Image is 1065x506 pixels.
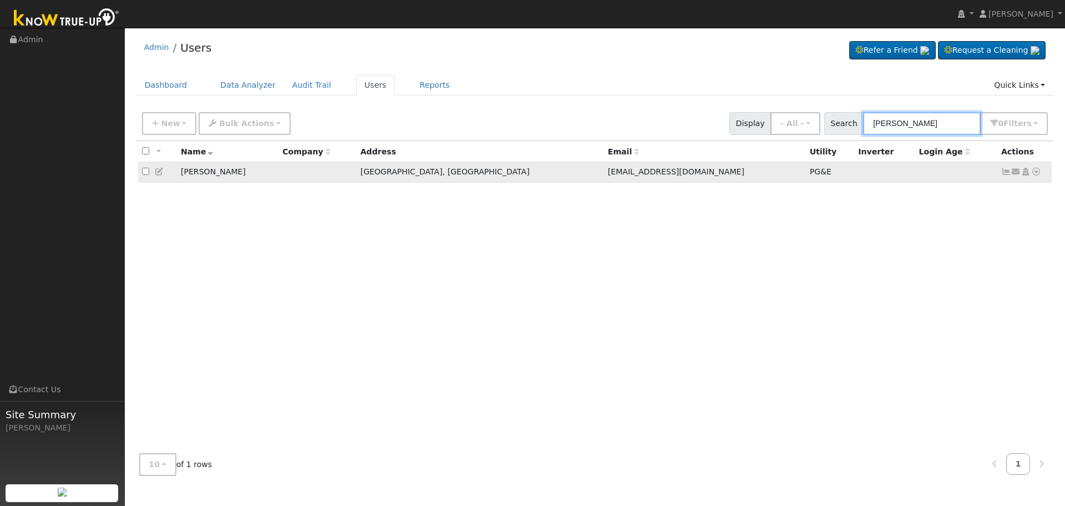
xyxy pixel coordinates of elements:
[180,41,211,54] a: Users
[177,162,278,183] td: [PERSON_NAME]
[161,119,180,128] span: New
[6,407,119,422] span: Site Summary
[212,75,284,96] a: Data Analyzer
[1001,146,1048,158] div: Actions
[988,9,1053,18] span: [PERSON_NAME]
[412,75,458,96] a: Reports
[824,112,864,135] span: Search
[6,422,119,434] div: [PERSON_NAME]
[361,146,600,158] div: Address
[608,167,744,176] span: [EMAIL_ADDRESS][DOMAIN_NAME]
[849,41,936,60] a: Refer a Friend
[149,460,160,469] span: 10
[920,46,929,55] img: retrieve
[1027,119,1031,128] span: s
[1006,453,1031,475] a: 1
[1031,166,1041,178] a: Other actions
[770,112,820,135] button: - All -
[810,146,850,158] div: Utility
[938,41,1046,60] a: Request a Cleaning
[1001,167,1011,176] a: Show Graph
[181,147,214,156] span: Name
[144,43,169,52] a: Admin
[863,112,981,135] input: Search
[1021,167,1031,176] a: Login As
[608,147,639,156] span: Email
[219,119,274,128] span: Bulk Actions
[729,112,771,135] span: Display
[58,488,67,497] img: retrieve
[356,75,395,96] a: Users
[919,147,970,156] span: Days since last login
[282,147,330,156] span: Company name
[142,112,197,135] button: New
[8,6,125,31] img: Know True-Up
[284,75,339,96] a: Audit Trail
[139,453,212,476] span: of 1 rows
[980,112,1048,135] button: 0Filters
[810,167,831,176] span: PG&E
[199,112,290,135] button: Bulk Actions
[858,146,911,158] div: Inverter
[1011,166,1021,178] a: plandseadel@gmail.com
[1031,46,1039,55] img: retrieve
[986,75,1053,96] a: Quick Links
[136,75,196,96] a: Dashboard
[139,453,176,476] button: 10
[357,162,604,183] td: [GEOGRAPHIC_DATA], [GEOGRAPHIC_DATA]
[155,167,165,176] a: Edit User
[1003,119,1032,128] span: Filter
